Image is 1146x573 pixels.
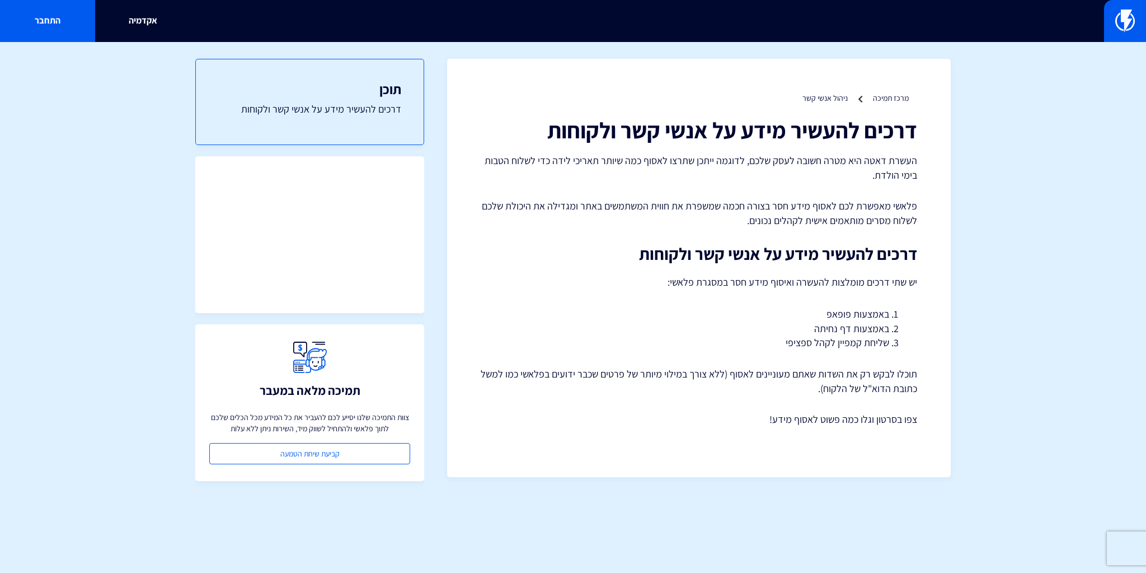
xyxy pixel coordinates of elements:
p: צפו בסרטון וגלו כמה פשוט לאסוף מידע! [481,412,917,427]
p: העשרת דאטה היא מטרה חשובה לעסק שלכם, לדוגמה ייתכן שתרצו לאסוף כמה שיותר תאריכי לידה כדי לשלוח הטב... [481,153,917,182]
h3: תמיכה מלאה במעבר [260,384,360,397]
h2: דרכים להעשיר מידע על אנשי קשר ולקוחות [481,245,917,263]
h1: דרכים להעשיר מידע על אנשי קשר ולקוחות [481,118,917,142]
a: קביעת שיחת הטמעה [209,443,411,464]
p: יש שתי דרכים מומלצות להעשרה ואיסוף מידע חסר במסגרת פלאשי: [481,274,917,290]
h3: תוכן [218,82,402,96]
input: חיפוש מהיר... [321,8,825,34]
p: פלאשי מאפשרת לכם לאסוף מידע חסר בצורה חכמה שמשפרת את חווית המשתמשים באתר ומגדילה את היכולת שלכם ל... [481,199,917,227]
li: שליחת קמפיין לקהל ספציפי [509,336,889,350]
li: באמצעות פופאפ [509,307,889,322]
p: תוכלו לבקש רק את השדות שאתם מעוניינים לאסוף (ללא צורך במילוי מיותר של פרטים שכבר ידועים בפלאשי כמ... [481,367,917,395]
a: ניהול אנשי קשר [802,93,848,103]
a: דרכים להעשיר מידע על אנשי קשר ולקוחות [218,102,402,117]
a: מרכז תמיכה [873,93,909,103]
li: באמצעות דף נחיתה [509,322,889,336]
p: צוות התמיכה שלנו יסייע לכם להעביר את כל המידע מכל הכלים שלכם לתוך פלאשי ולהתחיל לשווק מיד, השירות... [209,412,411,434]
